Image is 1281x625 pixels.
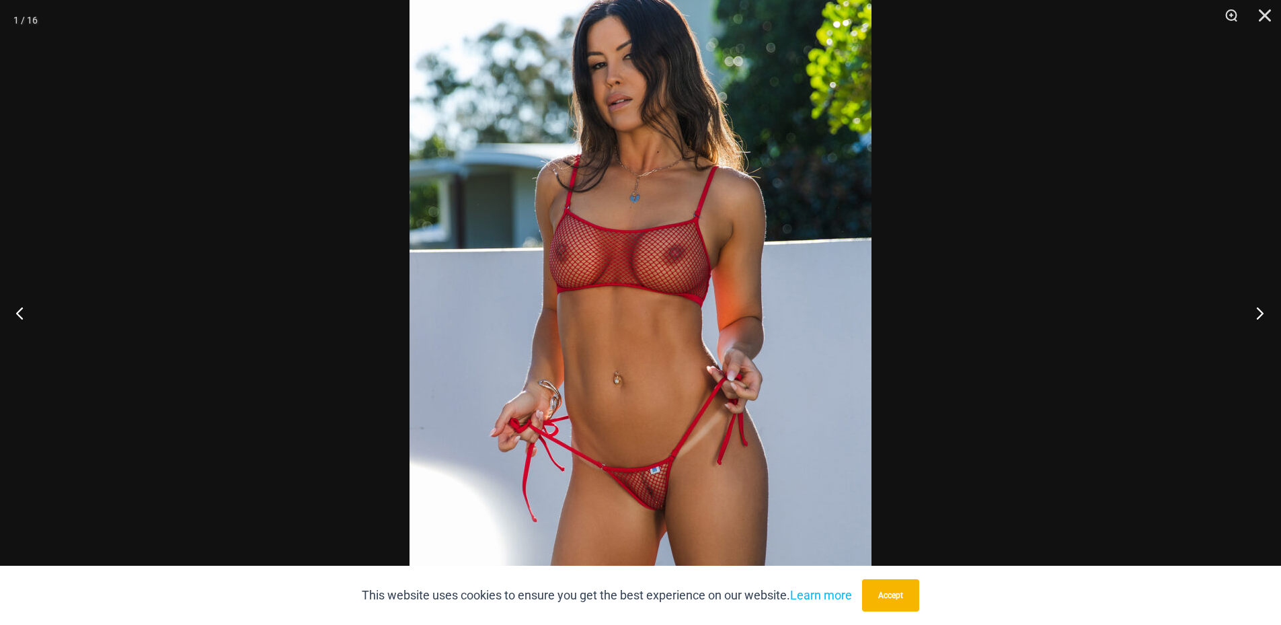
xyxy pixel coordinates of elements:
button: Accept [862,579,919,612]
p: This website uses cookies to ensure you get the best experience on our website. [362,585,852,605]
div: 1 / 16 [13,10,38,30]
a: Learn more [790,588,852,602]
button: Next [1231,279,1281,346]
